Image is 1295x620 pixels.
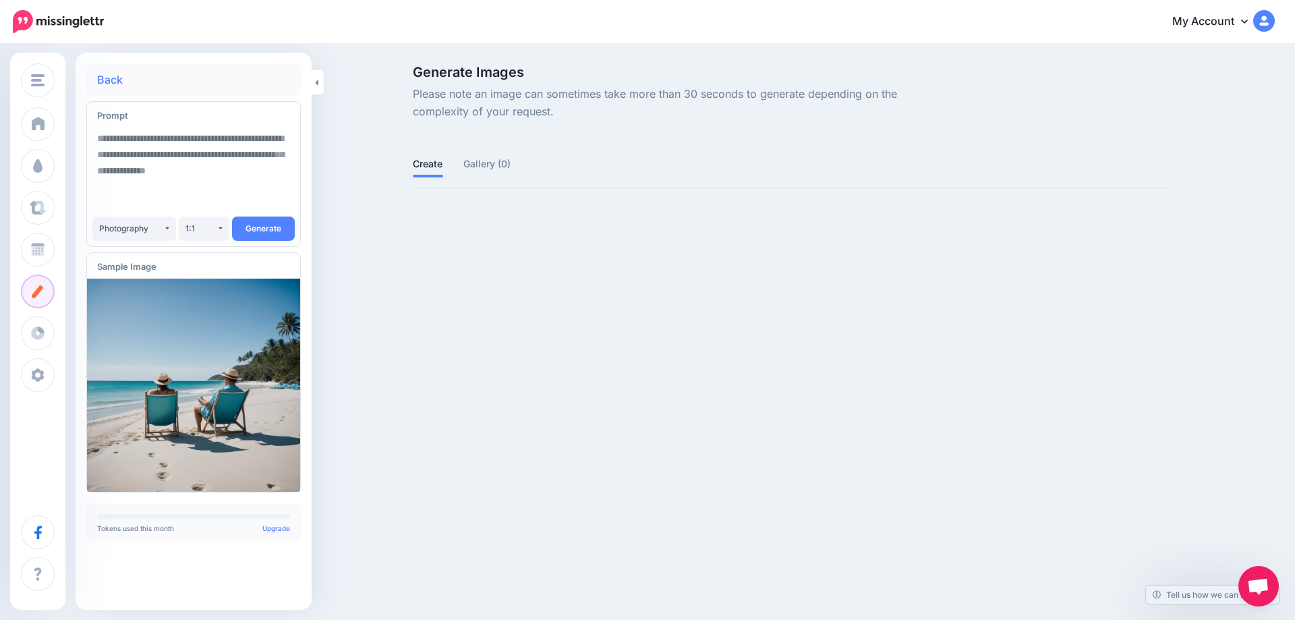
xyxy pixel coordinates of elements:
[185,223,217,233] div: 1:1
[179,217,229,241] button: 1:1
[92,217,176,241] button: Photography
[13,10,104,33] img: Missinglettr
[262,524,290,532] a: Upgrade
[97,74,123,85] a: Back
[232,217,295,241] button: Generate
[463,156,511,172] a: Gallery (0)
[413,86,910,121] span: Please note an image can sometimes take more than 30 seconds to generate depending on the complex...
[97,261,156,272] span: Sample Image
[1238,566,1279,607] div: Chat abierto
[31,74,45,86] img: menu.png
[1146,586,1279,604] a: Tell us how we can improve
[97,525,290,532] p: Tokens used this month
[99,223,163,233] div: Photography
[413,156,443,172] a: Create
[97,110,128,121] span: Prompt
[413,65,910,79] span: Generate Images
[1159,5,1275,38] a: My Account
[87,279,300,492] img: two_adults_beach.webp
